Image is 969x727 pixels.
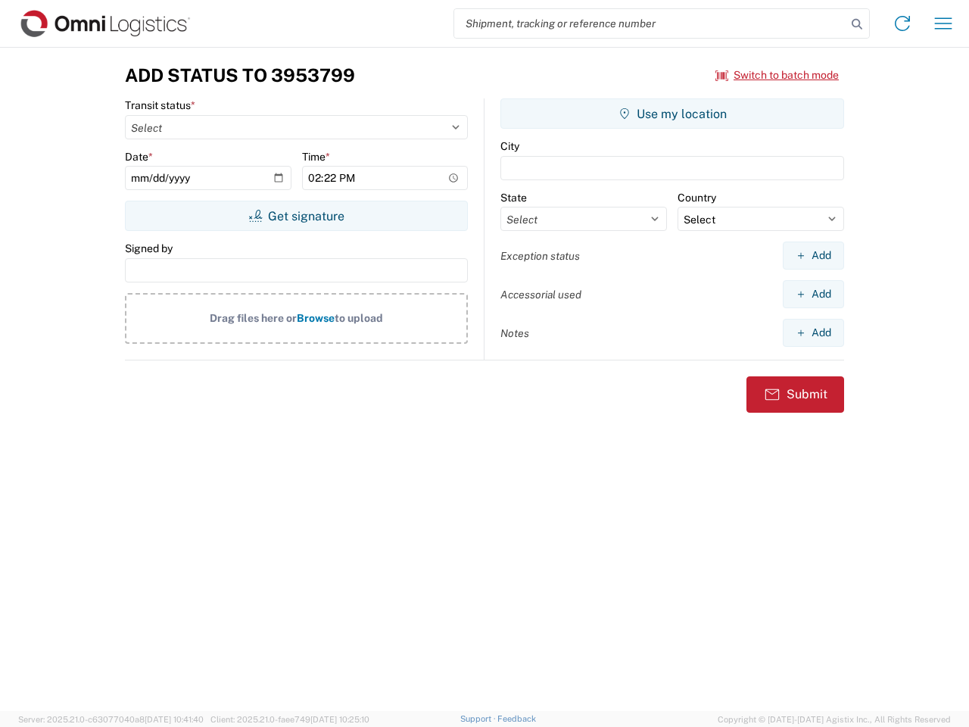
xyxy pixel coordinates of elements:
[678,191,716,204] label: Country
[125,64,355,86] h3: Add Status to 3953799
[718,713,951,726] span: Copyright © [DATE]-[DATE] Agistix Inc., All Rights Reserved
[302,150,330,164] label: Time
[125,201,468,231] button: Get signature
[500,139,519,153] label: City
[210,312,297,324] span: Drag files here or
[454,9,846,38] input: Shipment, tracking or reference number
[125,98,195,112] label: Transit status
[500,288,581,301] label: Accessorial used
[310,715,369,724] span: [DATE] 10:25:10
[500,249,580,263] label: Exception status
[145,715,204,724] span: [DATE] 10:41:40
[783,242,844,270] button: Add
[783,280,844,308] button: Add
[125,242,173,255] label: Signed by
[783,319,844,347] button: Add
[500,191,527,204] label: State
[125,150,153,164] label: Date
[746,376,844,413] button: Submit
[18,715,204,724] span: Server: 2025.21.0-c63077040a8
[500,326,529,340] label: Notes
[210,715,369,724] span: Client: 2025.21.0-faee749
[497,714,536,723] a: Feedback
[715,63,839,88] button: Switch to batch mode
[297,312,335,324] span: Browse
[335,312,383,324] span: to upload
[500,98,844,129] button: Use my location
[460,714,498,723] a: Support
